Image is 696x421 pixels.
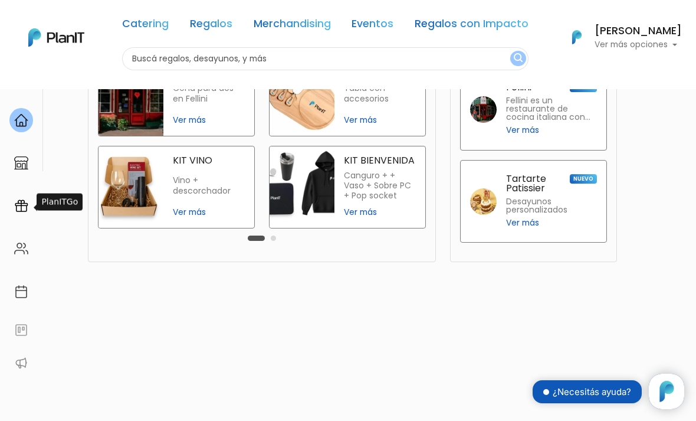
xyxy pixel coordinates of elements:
img: home-e721727adea9d79c4d83392d1f703f7f8bce08238fde08b1acbfd93340b81755.svg [14,113,28,128]
img: kit bienvenida [270,146,334,228]
p: KIT BIENVENIDA [344,156,416,165]
img: people-662611757002400ad9ed0e3c099ab2801c6687ba6c219adb57efc949bc21e19d.svg [14,241,28,256]
a: fellini cena FELLINI CENA Cena para dos en Fellini Ver más [98,54,255,136]
a: tabla quesos TABLA QUESOS Tabla con accesorios Ver más [269,54,426,136]
button: PlanIt Logo [PERSON_NAME] Ver más opciones [557,22,682,53]
a: Catering [122,19,169,33]
p: KIT VINO [173,156,245,165]
div: Carousel Pagination [245,231,279,245]
img: fellini [470,96,497,123]
p: Desayunos personalizados [506,198,597,214]
a: Tartarte Patissier NUEVO Desayunos personalizados Ver más [460,160,607,243]
iframe: trengo-widget-status [472,369,649,416]
h6: [PERSON_NAME] [595,26,682,37]
span: Ver más [344,114,416,126]
p: Vino + descorchador [173,175,245,196]
img: kit vino [99,146,163,228]
a: Regalos con Impacto [415,19,528,33]
img: search_button-432b6d5273f82d61273b3651a40e1bd1b912527efae98b1b7a1b2c0702e16a8d.svg [514,53,523,64]
span: Ver más [506,124,539,136]
img: PlanIt Logo [28,28,84,47]
p: Tabla con accesorios [344,83,416,104]
a: Merchandising [254,19,331,33]
a: kit vino KIT VINO Vino + descorchador Ver más [98,146,255,229]
p: Tartarte Patissier [506,174,570,193]
a: Regalos [190,19,232,33]
p: Cena para dos en Fellini [173,83,245,104]
img: tartarte patissier [470,188,497,215]
img: tabla quesos [270,54,334,136]
a: Fellini NUEVO Fellini es un restaurante de cocina italiana con un ambiente cálido y auténtico, id... [460,68,607,151]
img: campaigns-02234683943229c281be62815700db0a1741e53638e28bf9629b52c665b00959.svg [14,199,28,213]
span: Ver más [173,206,245,218]
img: marketplace-4ceaa7011d94191e9ded77b95e3339b90024bf715f7c57f8cf31f2d8c509eaba.svg [14,156,28,170]
iframe: trengo-widget-launcher [649,374,684,409]
p: Fellini es un restaurante de cocina italiana con un ambiente cálido y auténtico, ideal para disfr... [506,97,597,122]
span: Ver más [173,114,245,126]
img: feedback-78b5a0c8f98aac82b08bfc38622c3050aee476f2c9584af64705fc4e61158814.svg [14,323,28,337]
img: fellini cena [99,54,163,136]
div: PlanITGo [37,194,83,211]
img: PlanIt Logo [564,24,590,50]
button: Carousel Page 1 (Current Slide) [248,236,265,241]
p: Ver más opciones [595,41,682,49]
span: Ver más [344,206,416,218]
span: NUEVO [570,174,597,184]
a: Eventos [352,19,393,33]
input: Buscá regalos, desayunos, y más [122,47,528,70]
p: Canguro + + Vaso + Sobre PC + Pop socket [344,171,416,201]
img: calendar-87d922413cdce8b2cf7b7f5f62616a5cf9e4887200fb71536465627b3292af00.svg [14,285,28,299]
a: kit bienvenida KIT BIENVENIDA Canguro + + Vaso + Sobre PC + Pop socket Ver más [269,146,426,229]
img: partners-52edf745621dab592f3b2c58e3bca9d71375a7ef29c3b500c9f145b62cc070d4.svg [14,356,28,370]
span: Ver más [506,217,539,229]
button: Carousel Page 2 [271,236,276,241]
